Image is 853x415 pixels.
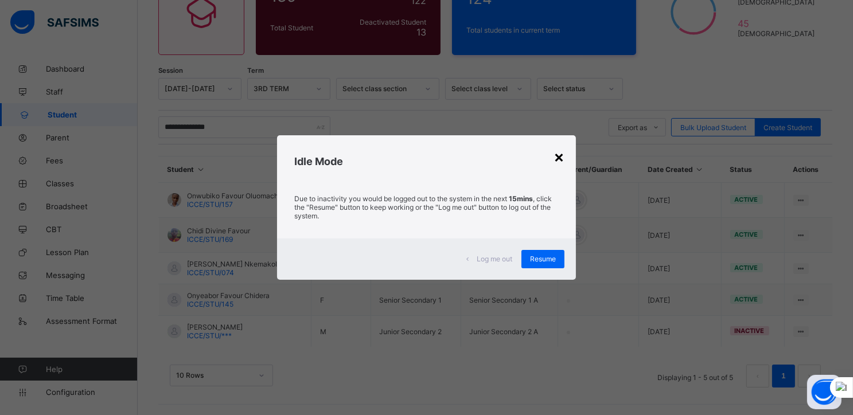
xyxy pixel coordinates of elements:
[554,147,564,166] div: ×
[807,375,842,409] button: Open asap
[294,155,558,167] h2: Idle Mode
[294,194,558,220] p: Due to inactivity you would be logged out to the system in the next , click the "Resume" button t...
[477,255,512,263] span: Log me out
[509,194,533,203] strong: 15mins
[530,255,556,263] span: Resume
